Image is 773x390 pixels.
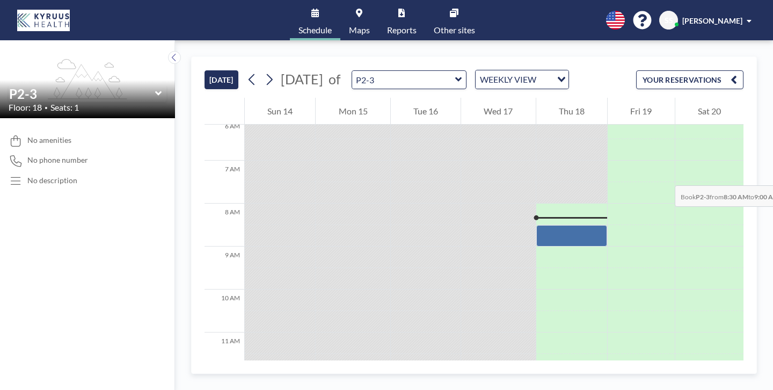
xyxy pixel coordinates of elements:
span: [PERSON_NAME] [682,16,742,25]
input: P2-3 [9,86,155,102]
div: 6 AM [205,118,244,161]
span: [DATE] [281,71,323,87]
img: organization-logo [17,10,70,31]
div: Search for option [476,70,568,89]
span: No amenities [27,135,71,145]
div: Wed 17 [461,98,535,125]
div: Sat 20 [675,98,743,125]
div: 11 AM [205,333,244,375]
div: Fri 19 [608,98,674,125]
input: P2-3 [352,71,455,89]
div: Thu 18 [536,98,607,125]
b: P2-3 [696,193,710,201]
div: 9 AM [205,247,244,290]
div: 10 AM [205,290,244,333]
span: Floor: 18 [9,102,42,113]
b: 8:30 AM [724,193,748,201]
span: No phone number [27,155,88,165]
input: Search for option [539,73,551,86]
span: Other sites [434,26,475,34]
span: Schedule [298,26,332,34]
span: WEEKLY VIEW [478,73,538,86]
span: Seats: 1 [50,102,79,113]
div: No description [27,176,77,185]
div: Mon 15 [316,98,390,125]
span: SS [665,16,673,25]
div: Tue 16 [391,98,461,125]
span: of [329,71,340,88]
button: [DATE] [205,70,238,89]
div: 8 AM [205,204,244,247]
button: YOUR RESERVATIONS [636,70,743,89]
span: • [45,104,48,111]
span: Maps [349,26,370,34]
span: Reports [387,26,417,34]
div: Sun 14 [245,98,315,125]
div: 7 AM [205,161,244,204]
